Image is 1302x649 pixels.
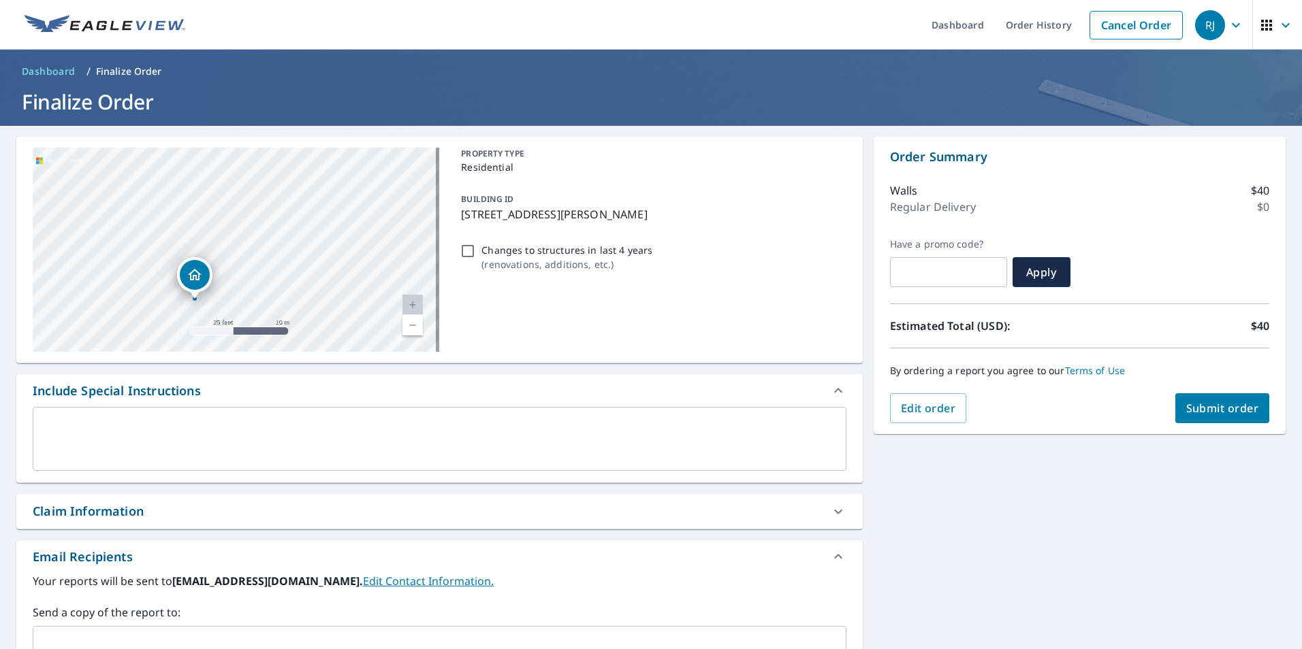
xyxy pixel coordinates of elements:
span: Edit order [901,401,956,416]
label: Have a promo code? [890,238,1007,250]
nav: breadcrumb [16,61,1286,82]
div: Dropped pin, building 1, Residential property, 237 Hamilton Crossing Rd NW Cartersville, GA 30120 [177,257,212,299]
span: Dashboard [22,65,76,78]
span: Apply [1023,265,1060,280]
div: Email Recipients [33,548,133,566]
div: Include Special Instructions [33,382,201,400]
p: Walls [890,182,918,199]
b: [EMAIL_ADDRESS][DOMAIN_NAME]. [172,573,363,588]
p: $0 [1257,199,1269,215]
p: [STREET_ADDRESS][PERSON_NAME] [461,206,840,222]
h1: Finalize Order [16,88,1286,116]
button: Apply [1013,257,1070,287]
p: PROPERTY TYPE [461,148,840,160]
p: Regular Delivery [890,199,976,215]
p: Residential [461,160,840,174]
div: Claim Information [33,502,144,520]
p: ( renovations, additions, etc. ) [481,257,652,271]
a: Terms of Use [1065,364,1126,377]
p: Changes to structures in last 4 years [481,243,652,257]
a: Current Level 20, Zoom In Disabled [402,295,423,315]
a: Cancel Order [1090,11,1183,39]
label: Send a copy of the report to: [33,604,846,620]
p: $40 [1251,318,1269,334]
button: Edit order [890,393,967,423]
img: EV Logo [25,15,185,35]
div: Include Special Instructions [16,374,863,407]
p: BUILDING ID [461,193,513,205]
div: Claim Information [16,494,863,529]
a: Dashboard [16,61,81,82]
button: Submit order [1175,393,1270,423]
li: / [86,63,91,80]
p: $40 [1251,182,1269,199]
a: Current Level 20, Zoom Out [402,315,423,335]
div: Email Recipients [16,540,863,573]
p: Order Summary [890,148,1269,166]
p: By ordering a report you agree to our [890,365,1269,377]
p: Estimated Total (USD): [890,318,1080,334]
p: Finalize Order [96,65,162,78]
label: Your reports will be sent to [33,573,846,589]
a: EditContactInfo [363,573,494,588]
span: Submit order [1186,401,1259,416]
div: RJ [1195,10,1225,40]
